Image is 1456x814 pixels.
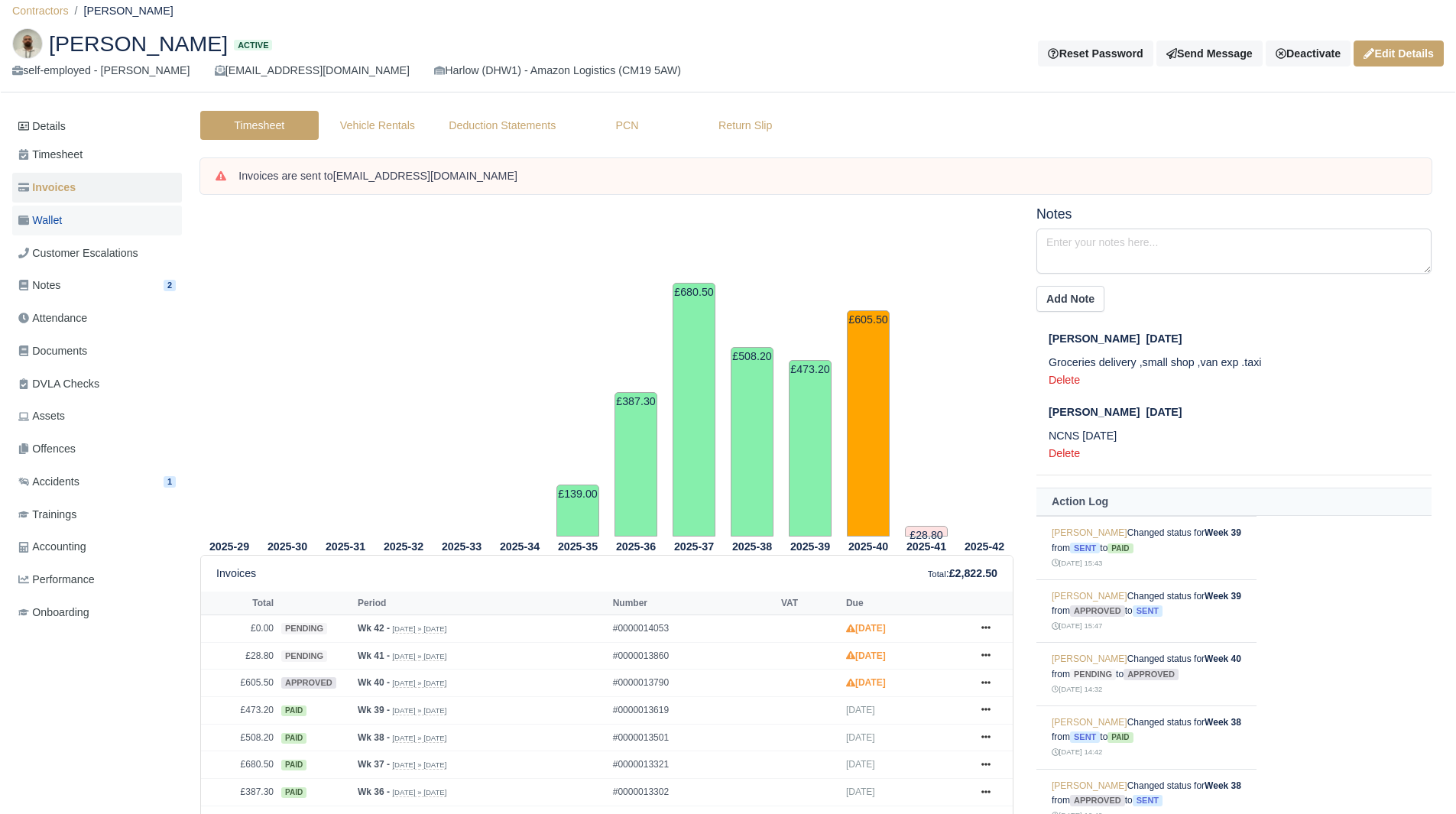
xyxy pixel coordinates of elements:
[1205,653,1241,664] strong: Week 40
[846,759,875,770] span: [DATE]
[928,569,946,579] small: Total
[316,537,375,556] th: 2025-31
[392,652,446,661] small: [DATE] » [DATE]
[1049,332,1140,345] span: [PERSON_NAME]
[358,759,390,770] strong: Wk 37 -
[18,407,65,425] span: Assets
[354,592,609,615] th: Period
[201,642,277,670] td: £28.80
[897,537,955,556] th: 2025-41
[319,111,437,141] a: Vehicle Rentals
[18,245,138,262] span: Customer Escalations
[846,705,875,715] span: [DATE]
[846,623,886,634] strong: [DATE]
[12,565,182,595] a: Performance
[201,779,277,806] td: £387.30
[1205,780,1241,791] strong: Week 38
[609,615,777,643] td: #0000014053
[1052,685,1102,693] small: [DATE] 14:32
[781,537,839,556] th: 2025-39
[1,16,1455,92] div: Milad Alavinasab
[1133,605,1163,617] span: sent
[49,33,228,54] span: [PERSON_NAME]
[1036,579,1257,643] td: Changed status for from to
[1052,653,1127,664] a: [PERSON_NAME]
[18,473,79,491] span: Accidents
[1266,41,1351,66] a: Deactivate
[12,173,182,203] a: Invoices
[609,670,777,697] td: #0000013790
[201,751,277,779] td: £680.50
[358,786,390,797] strong: Wk 36 -
[392,706,446,715] small: [DATE] » [DATE]
[12,62,190,79] div: self-employed - [PERSON_NAME]
[842,592,967,615] th: Due
[1070,731,1100,743] span: sent
[200,111,319,141] a: Timesheet
[1049,447,1080,459] a: Delete
[1038,41,1153,66] button: Reset Password
[12,140,182,170] a: Timesheet
[12,369,182,399] a: DVLA Checks
[665,537,723,556] th: 2025-37
[392,734,446,743] small: [DATE] » [DATE]
[201,592,277,615] th: Total
[12,336,182,366] a: Documents
[615,392,657,537] td: £387.30
[18,506,76,524] span: Trainings
[1052,780,1127,791] a: [PERSON_NAME]
[1205,527,1241,538] strong: Week 39
[12,467,182,497] a: Accidents 1
[18,604,89,621] span: Onboarding
[1036,517,1257,580] td: Changed status for from to
[12,303,182,333] a: Attendance
[1124,669,1179,680] span: approved
[12,5,69,17] a: Contractors
[673,283,715,537] td: £680.50
[777,592,842,615] th: VAT
[18,146,83,164] span: Timesheet
[1036,206,1432,222] h5: Notes
[392,760,446,770] small: [DATE] » [DATE]
[69,2,173,20] li: [PERSON_NAME]
[1052,559,1102,567] small: [DATE] 15:43
[12,500,182,530] a: Trainings
[12,532,182,562] a: Accounting
[18,179,76,196] span: Invoices
[731,347,773,537] td: £508.20
[846,677,886,688] strong: [DATE]
[12,401,182,431] a: Assets
[18,277,60,294] span: Notes
[1049,374,1080,386] a: Delete
[1107,543,1133,554] span: paid
[433,537,491,556] th: 2025-33
[609,751,777,779] td: #0000013321
[12,598,182,628] a: Onboarding
[1380,741,1456,814] iframe: Chat Widget
[1036,488,1432,516] th: Action Log
[556,485,599,537] td: £139.00
[281,623,327,634] span: pending
[201,615,277,643] td: £0.00
[928,565,997,582] div: :
[281,787,306,798] span: paid
[238,169,1416,184] div: Invoices are sent to
[1049,330,1432,348] div: [DATE]
[434,62,681,79] div: Harlow (DHW1) - Amazon Logistics (CM19 5AW)
[281,705,306,716] span: paid
[18,571,95,589] span: Performance
[568,111,686,141] a: PCN
[1205,591,1241,602] strong: Week 39
[609,697,777,725] td: #0000013619
[1049,427,1432,445] p: NCNS [DATE]
[1133,795,1163,806] span: sent
[333,170,517,182] strong: [EMAIL_ADDRESS][DOMAIN_NAME]
[12,434,182,464] a: Offences
[609,642,777,670] td: #0000013860
[949,567,997,579] strong: £2,822.50
[358,732,390,743] strong: Wk 38 -
[18,342,87,360] span: Documents
[609,592,777,615] th: Number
